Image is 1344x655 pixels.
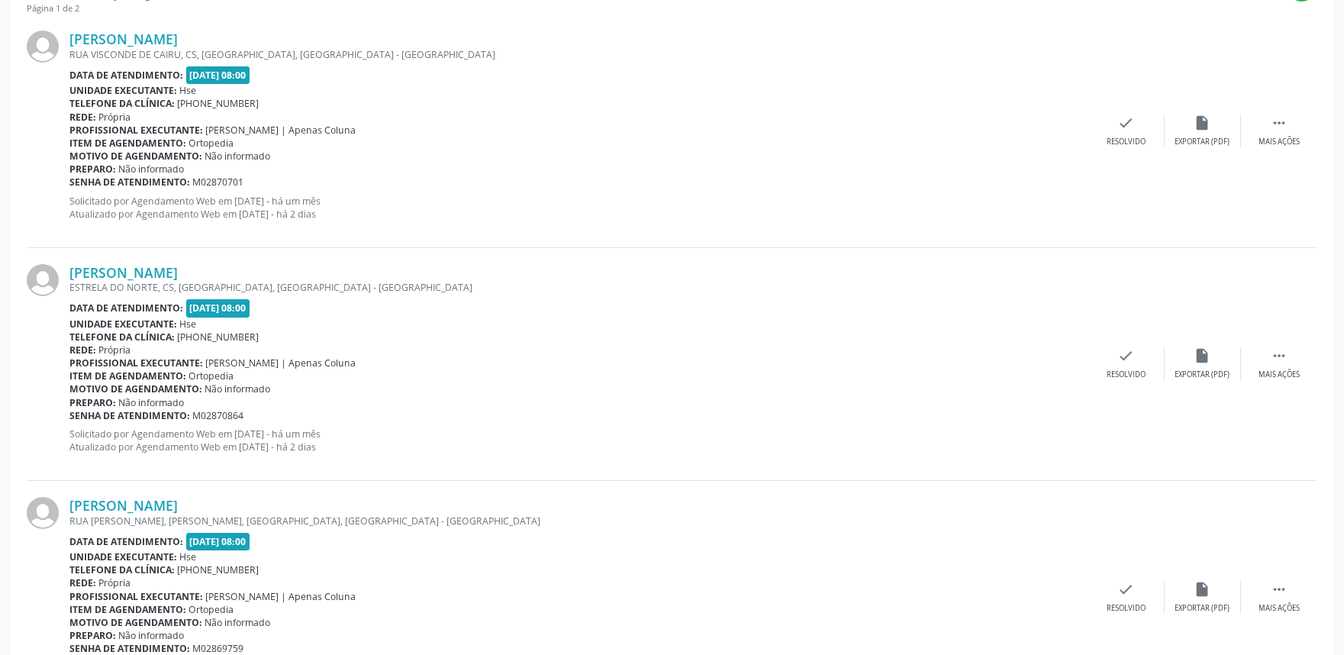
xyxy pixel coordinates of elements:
[69,69,183,82] b: Data de atendimento:
[189,603,234,616] span: Ortopedia
[27,497,59,529] img: img
[69,176,190,189] b: Senha de atendimento:
[69,124,203,137] b: Profissional executante:
[193,176,244,189] span: M02870701
[206,124,356,137] span: [PERSON_NAME] | Apenas Coluna
[1175,603,1230,614] div: Exportar (PDF)
[69,396,116,409] b: Preparo:
[69,369,186,382] b: Item de agendamento:
[27,31,59,63] img: img
[1259,369,1300,380] div: Mais ações
[69,616,202,629] b: Motivo de agendamento:
[1271,115,1288,131] i: 
[69,603,186,616] b: Item de agendamento:
[186,66,250,84] span: [DATE] 08:00
[186,533,250,550] span: [DATE] 08:00
[69,48,1088,61] div: RUA VISCONDE DE CAIRU, CS, [GEOGRAPHIC_DATA], [GEOGRAPHIC_DATA] - [GEOGRAPHIC_DATA]
[27,2,195,15] div: Página 1 de 2
[69,281,1088,294] div: ESTRELA DO NORTE, CS, [GEOGRAPHIC_DATA], [GEOGRAPHIC_DATA] - [GEOGRAPHIC_DATA]
[69,515,1088,528] div: RUA [PERSON_NAME], [PERSON_NAME], [GEOGRAPHIC_DATA], [GEOGRAPHIC_DATA] - [GEOGRAPHIC_DATA]
[186,299,250,317] span: [DATE] 08:00
[205,382,271,395] span: Não informado
[1259,137,1300,147] div: Mais ações
[69,642,190,655] b: Senha de atendimento:
[180,84,197,97] span: Hse
[193,642,244,655] span: M02869759
[69,195,1088,221] p: Solicitado por Agendamento Web em [DATE] - há um mês Atualizado por Agendamento Web em [DATE] - h...
[69,563,175,576] b: Telefone da clínica:
[119,629,185,642] span: Não informado
[69,97,175,110] b: Telefone da clínica:
[69,576,96,589] b: Rede:
[178,97,259,110] span: [PHONE_NUMBER]
[69,302,183,315] b: Data de atendimento:
[69,550,177,563] b: Unidade executante:
[205,616,271,629] span: Não informado
[205,150,271,163] span: Não informado
[1118,581,1135,598] i: check
[189,369,234,382] span: Ortopedia
[69,331,175,344] b: Telefone da clínica:
[69,428,1088,453] p: Solicitado por Agendamento Web em [DATE] - há um mês Atualizado por Agendamento Web em [DATE] - h...
[180,318,197,331] span: Hse
[99,344,131,357] span: Própria
[69,150,202,163] b: Motivo de agendamento:
[1194,581,1211,598] i: insert_drive_file
[69,590,203,603] b: Profissional executante:
[1107,603,1146,614] div: Resolvido
[119,396,185,409] span: Não informado
[69,111,96,124] b: Rede:
[1259,603,1300,614] div: Mais ações
[69,84,177,97] b: Unidade executante:
[69,31,178,47] a: [PERSON_NAME]
[69,535,183,548] b: Data de atendimento:
[1175,369,1230,380] div: Exportar (PDF)
[1194,115,1211,131] i: insert_drive_file
[69,137,186,150] b: Item de agendamento:
[69,357,203,369] b: Profissional executante:
[69,629,116,642] b: Preparo:
[69,163,116,176] b: Preparo:
[27,264,59,296] img: img
[1107,137,1146,147] div: Resolvido
[69,409,190,422] b: Senha de atendimento:
[189,137,234,150] span: Ortopedia
[69,264,178,281] a: [PERSON_NAME]
[1271,347,1288,364] i: 
[99,111,131,124] span: Própria
[69,344,96,357] b: Rede:
[69,382,202,395] b: Motivo de agendamento:
[1118,115,1135,131] i: check
[206,590,356,603] span: [PERSON_NAME] | Apenas Coluna
[178,331,259,344] span: [PHONE_NUMBER]
[206,357,356,369] span: [PERSON_NAME] | Apenas Coluna
[69,318,177,331] b: Unidade executante:
[1118,347,1135,364] i: check
[1194,347,1211,364] i: insert_drive_file
[180,550,197,563] span: Hse
[1107,369,1146,380] div: Resolvido
[1175,137,1230,147] div: Exportar (PDF)
[99,576,131,589] span: Própria
[1271,581,1288,598] i: 
[119,163,185,176] span: Não informado
[178,563,259,576] span: [PHONE_NUMBER]
[69,497,178,514] a: [PERSON_NAME]
[193,409,244,422] span: M02870864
